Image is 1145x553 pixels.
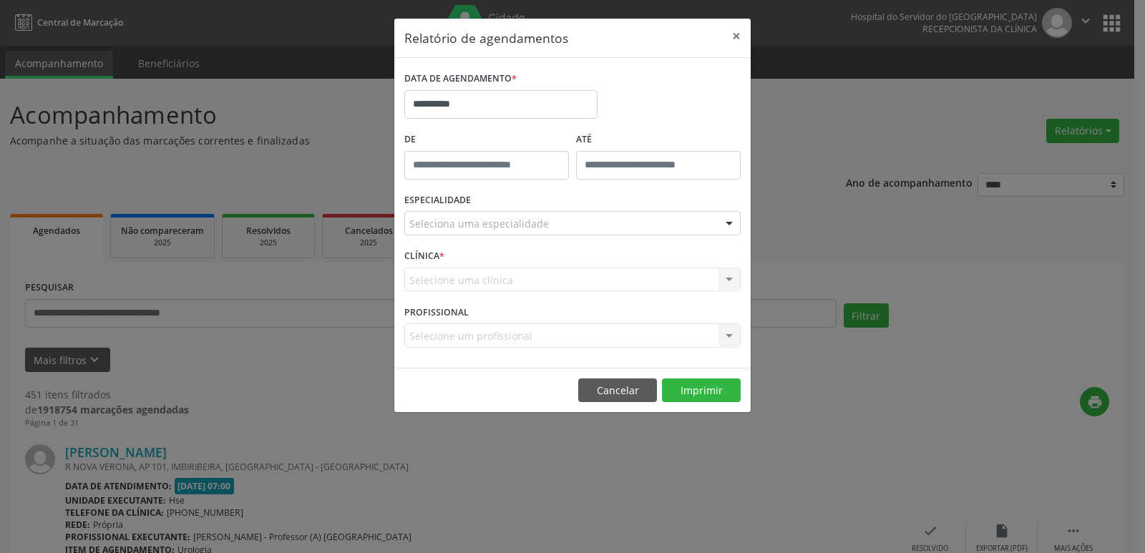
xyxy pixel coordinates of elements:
[404,190,471,212] label: ESPECIALIDADE
[404,29,568,47] h5: Relatório de agendamentos
[404,301,469,323] label: PROFISSIONAL
[662,378,741,403] button: Imprimir
[578,378,657,403] button: Cancelar
[404,245,444,268] label: CLÍNICA
[409,216,549,231] span: Seleciona uma especialidade
[722,19,751,54] button: Close
[404,68,517,90] label: DATA DE AGENDAMENTO
[576,129,741,151] label: ATÉ
[404,129,569,151] label: De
